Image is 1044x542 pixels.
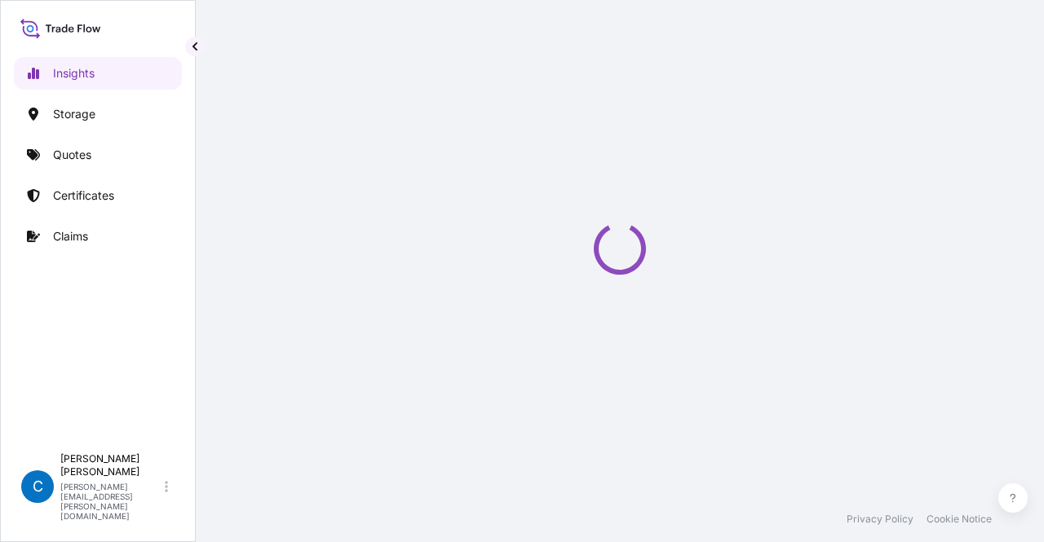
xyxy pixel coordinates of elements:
a: Quotes [14,139,182,171]
a: Storage [14,98,182,130]
a: Cookie Notice [927,513,992,526]
a: Certificates [14,179,182,212]
p: Claims [53,228,88,245]
span: C [33,478,43,495]
p: [PERSON_NAME][EMAIL_ADDRESS][PERSON_NAME][DOMAIN_NAME] [60,482,161,521]
p: Quotes [53,147,91,163]
a: Insights [14,57,182,90]
p: Insights [53,65,95,82]
a: Privacy Policy [847,513,913,526]
p: Certificates [53,187,114,204]
a: Claims [14,220,182,253]
p: Storage [53,106,95,122]
p: [PERSON_NAME] [PERSON_NAME] [60,452,161,478]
